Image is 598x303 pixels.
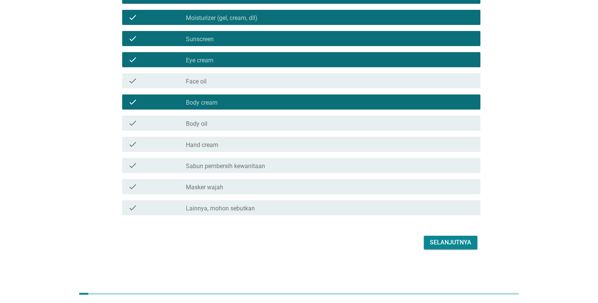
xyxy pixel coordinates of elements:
i: check [128,97,137,107]
i: check [128,140,137,149]
label: Masker wajah [186,184,223,191]
label: Eye cream [186,57,213,64]
label: Sabun pembersih kewanitaan [186,162,265,170]
i: check [128,55,137,64]
label: Moisturizer (gel, cream, dll) [186,14,258,22]
i: check [128,34,137,43]
i: check [128,13,137,22]
i: check [128,76,137,85]
i: check [128,182,137,191]
label: Lainnya, mohon sebutkan [186,205,255,212]
button: Selanjutnya [424,236,477,249]
label: Face oil [186,78,207,85]
i: check [128,119,137,128]
label: Hand cream [186,141,218,149]
label: Body oil [186,120,207,128]
label: Sunscreen [186,36,214,43]
label: Body cream [186,99,218,107]
i: check [128,203,137,212]
i: check [128,161,137,170]
div: Selanjutnya [430,238,471,247]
